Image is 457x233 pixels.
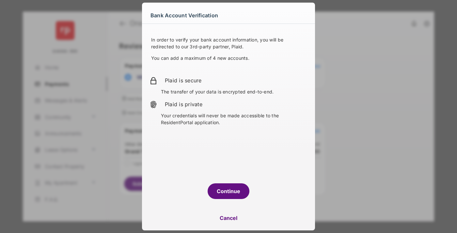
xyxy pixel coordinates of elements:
p: In order to verify your bank account information, you will be redirected to our 3rd-party partner... [151,36,306,50]
p: The transfer of your data is encrypted end-to-end. [161,88,307,95]
button: Cancel [142,210,315,226]
h2: Plaid is private [165,100,307,108]
button: Continue [208,183,249,199]
p: You can add a maximum of 4 new accounts. [151,55,306,61]
span: Bank Account Verification [150,10,218,21]
p: Your credentials will never be made accessible to the ResidentPortal application. [161,112,307,126]
h2: Plaid is secure [165,76,307,84]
